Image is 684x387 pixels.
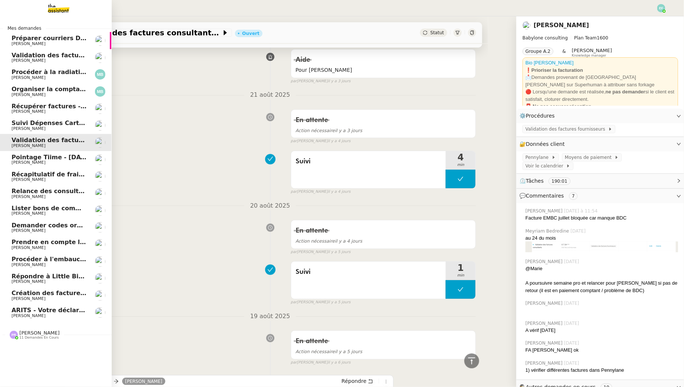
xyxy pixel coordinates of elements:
span: Procédures [526,113,555,119]
span: Commentaires [526,193,564,199]
img: users%2Fx9OnqzEMlAUNG38rkK8jkyzjKjJ3%2Favatar%2F1516609952611.jpeg [95,171,105,182]
span: Suivi Dépenses Cartes Salariées Qonto - [DATE] [12,119,171,127]
nz-tag: 190:01 [548,177,570,185]
span: 19 août 2025 [244,311,296,322]
small: [PERSON_NAME] [291,249,351,255]
span: [DATE] [564,340,581,346]
span: [DATE] [564,258,581,265]
span: Données client [526,141,565,147]
span: En attente [296,227,328,234]
img: users%2FSg6jQljroSUGpSfKFUOPmUmNaZ23%2Favatar%2FUntitled.png [95,222,105,233]
span: [DATE] [564,360,581,367]
span: [PERSON_NAME] [12,279,45,284]
div: Ouvert [242,31,260,36]
span: [PERSON_NAME] [12,143,45,148]
img: users%2FSg6jQljroSUGpSfKFUOPmUmNaZ23%2Favatar%2FUntitled.png [95,188,105,199]
img: users%2Fx9OnqzEMlAUNG38rkK8jkyzjKjJ3%2Favatar%2F1516609952611.jpeg [95,154,105,165]
span: Organiser la comptabilité NURI 2025 [12,86,134,93]
span: par [291,138,297,144]
span: Répondre [341,377,366,385]
span: Moyens de paiement [565,154,614,161]
div: FA [PERSON_NAME] ok [525,346,678,354]
small: [PERSON_NAME] [291,359,351,366]
span: [PERSON_NAME] [12,228,45,233]
strong: 📮 Ne pas accuser réception. [525,103,593,109]
small: [PERSON_NAME] [291,189,351,195]
span: Validation des factures consultants - [DATE] [12,137,160,144]
img: users%2FQNmrJKjvCnhZ9wRJPnUNc9lj8eE3%2Favatar%2F5ca36b56-0364-45de-a850-26ae83da85f1 [95,307,105,318]
span: Pennylane [525,154,551,161]
div: A poursuivre semaine pro et relancer pour [PERSON_NAME] si pas de retour (il est en paiement comp... [525,279,678,294]
span: Plan Team [574,35,597,41]
span: [PERSON_NAME] [12,177,45,182]
div: 1) vérifier différentes factures dans Pennylane [525,367,678,374]
span: [PERSON_NAME] [12,75,45,80]
span: par [291,299,297,306]
div: @Marie [525,265,678,272]
img: users%2FME7CwGhkVpexbSaUxoFyX6OhGQk2%2Favatar%2Fe146a5d2-1708-490f-af4b-78e736222863 [95,103,105,114]
img: users%2FSg6jQljroSUGpSfKFUOPmUmNaZ23%2Favatar%2FUntitled.png [95,205,105,216]
small: [PERSON_NAME] [291,138,351,144]
span: [PERSON_NAME] [12,296,45,301]
img: uploads%2F1754469720352%2F76fcd58b-eb62-427b-ab82-21f1cdf70b00%2FCapture%20d%E2%80%99e%CC%81cran%... [525,242,678,252]
span: Babylone consulting [522,35,568,41]
span: il y a 3 jours [328,78,350,84]
span: par [291,249,297,255]
span: Pour [PERSON_NAME] [296,66,471,74]
span: Pointage Tiime - [DATE] [12,154,91,161]
nz-tag: Groupe A.2 [522,48,553,55]
span: Tâches [526,178,544,184]
img: svg [95,69,105,80]
img: users%2FSg6jQljroSUGpSfKFUOPmUmNaZ23%2Favatar%2FUntitled.png [95,137,105,148]
span: il y a 4 jours [296,239,362,244]
div: 🔴 Lorsqu'une demande est réalisée, si le client est satisfait, cloturer directement. [525,88,675,103]
span: Création des factures client - août 2025 [12,290,145,297]
span: ARITS - Votre déclaration de TVA de [DATE] [12,307,157,314]
span: ⏲️ [519,178,576,184]
img: users%2FfjlNmCTkLiVoA3HQjY3GA5JXGxb2%2Favatar%2Fstarofservice_97480retdsc0392.png [95,120,105,131]
span: Validation des factures consultants - [DATE] [12,52,160,59]
span: il y a 6 jours [328,359,350,366]
span: Statut [430,30,444,35]
span: min [446,272,475,279]
span: par [291,189,297,195]
span: Procéder à l'embauche d'[PERSON_NAME] [12,256,152,263]
img: svg [657,4,665,12]
span: Préparer courriers DUE mutuelle et prévoyance [12,35,171,42]
div: ⏲️Tâches 190:01 [516,174,684,188]
span: Lister bons de commande manquants à [PERSON_NAME] [12,205,201,212]
div: Demandes provenant de [GEOGRAPHIC_DATA][PERSON_NAME] sur Superhuman à attribuer sans forkage [525,74,675,88]
span: & [562,48,566,57]
span: [PERSON_NAME] [525,340,564,346]
span: il y a 3 jours [296,128,362,133]
div: A vérif [DATE] [525,327,678,334]
img: users%2FQNmrJKjvCnhZ9wRJPnUNc9lj8eE3%2Favatar%2F5ca36b56-0364-45de-a850-26ae83da85f1 [95,256,105,267]
span: Demander codes ordinateurs à [PERSON_NAME] et [PERSON_NAME] [12,222,239,229]
span: [PERSON_NAME] [12,211,45,216]
span: Prendre en compte l'arrêt de travail [12,239,133,246]
nz-tag: 7 [569,192,578,200]
span: [DATE] [564,300,581,307]
span: 📩 [525,74,531,80]
span: [PERSON_NAME] [12,245,45,250]
span: [PERSON_NAME] [12,126,45,131]
span: Aide [296,57,310,63]
img: users%2FTtzP7AGpm5awhzgAzUtU1ot6q7W2%2Favatar%2Fb1ec9cbd-befd-4b0f-b4c2-375d59dbe3fa [95,35,105,46]
span: Action nécessaire [296,128,335,133]
span: [PERSON_NAME] [525,360,564,367]
span: 1 [446,263,475,272]
span: Validation des factures consultants - [DATE] [67,29,222,36]
span: [PERSON_NAME] [12,194,45,199]
span: 11 demandes en cours [19,336,59,340]
span: 21 août 2025 [244,90,296,100]
span: En attente [296,117,328,124]
span: Suivi [296,266,442,278]
span: [PERSON_NAME] [525,300,564,307]
div: 💬Commentaires 7 [516,189,684,203]
span: il y a 5 jours [328,249,350,255]
span: par [291,78,297,84]
span: [PERSON_NAME] [525,208,564,214]
span: Voir le calendrier [525,162,566,170]
strong: ne pas demander [605,89,645,95]
div: 🔐Données client [516,137,684,151]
